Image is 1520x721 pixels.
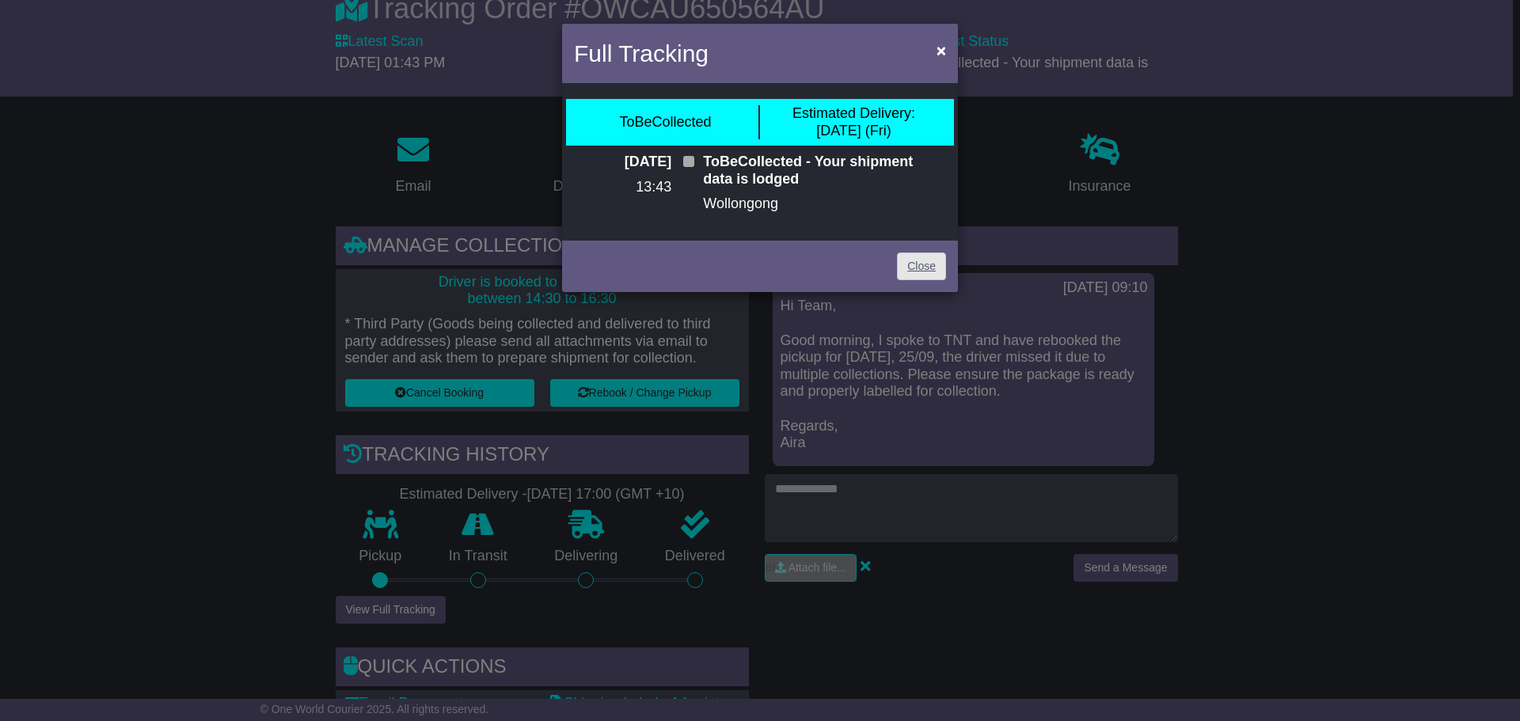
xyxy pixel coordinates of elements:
[703,195,946,213] p: Wollongong
[792,105,915,121] span: Estimated Delivery:
[703,154,946,188] p: ToBeCollected - Your shipment data is lodged
[574,154,671,171] p: [DATE]
[937,41,946,59] span: ×
[897,252,946,280] a: Close
[929,34,954,66] button: Close
[792,105,915,139] div: [DATE] (Fri)
[619,114,711,131] div: ToBeCollected
[574,36,709,71] h4: Full Tracking
[574,179,671,196] p: 13:43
